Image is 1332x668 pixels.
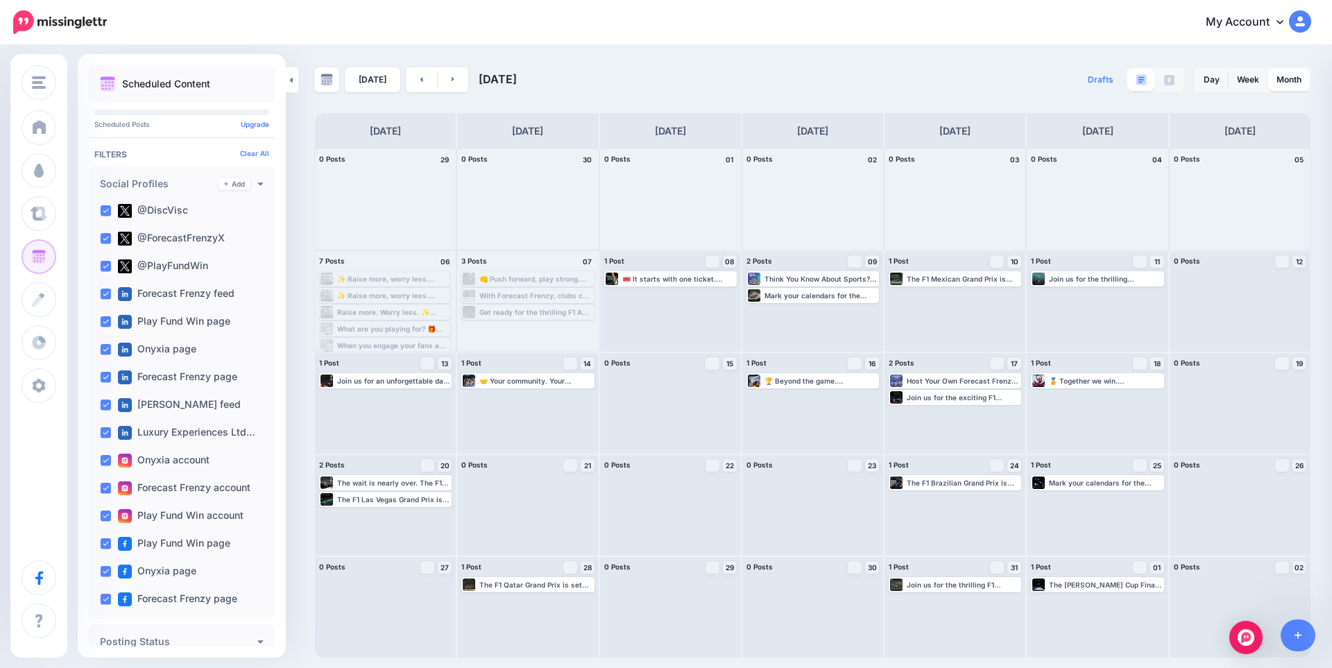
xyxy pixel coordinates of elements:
span: 11 [1154,258,1160,265]
div: Open Intercom Messenger [1229,621,1263,654]
span: 2 Posts [746,257,772,265]
span: 1 Post [319,359,339,367]
img: instagram-square.png [118,454,132,468]
div: Raise more. Worry less. ✨ Simple fundraising for every club and charity. Begin here → [DOMAIN_NAM... [337,308,449,316]
a: Upgrade [241,120,269,128]
h4: 05 [1292,153,1306,166]
a: 28 [581,561,595,574]
a: 22 [723,459,737,472]
img: linkedin-square.png [118,370,132,384]
label: Forecast Frenzy page [118,592,237,606]
span: 1 Post [1031,257,1051,265]
span: 1 Post [889,563,909,571]
img: facebook-grey-square.png [1164,75,1175,85]
span: 10 [1011,258,1018,265]
img: linkedin-square.png [118,315,132,329]
span: 1 Post [461,563,481,571]
span: 18 [1154,360,1161,367]
p: Scheduled Posts [94,121,269,128]
span: 0 Posts [889,155,915,163]
label: Play Fund Win page [118,315,230,329]
div: ✨ Raise more, worry less. Simple fundraising for every club and charity. Play Fund Win makes fund... [337,291,449,300]
h4: Social Profiles [100,179,219,189]
span: 0 Posts [1174,257,1200,265]
div: 🏆 Beyond the game. Every fundraiser leaves a legacy. With Play Fund Win, your efforts go further ... [765,377,878,385]
span: 21 [584,462,591,469]
span: 12 [1296,258,1303,265]
label: Forecast Frenzy page [118,370,237,384]
span: 27 [441,564,449,571]
h4: 02 [865,153,879,166]
a: 08 [723,255,737,268]
span: 15 [726,360,733,367]
a: 01 [1150,561,1164,574]
span: 0 Posts [604,461,631,469]
span: 01 [1153,564,1161,571]
div: Join us for an unforgettable day at the F1 United States Grand Prix on [DATE] at [GEOGRAPHIC_DATA... [337,377,450,385]
span: 0 Posts [1174,359,1200,367]
h4: [DATE] [1224,123,1256,139]
h4: [DATE] [1082,123,1113,139]
div: Mark your calendars for the exciting [PERSON_NAME] Cup Final 8 on [DATE]. The tournament features... [1049,479,1162,487]
img: calendar-grey-darker.png [321,74,333,86]
a: My Account [1192,6,1311,40]
h4: Filters [94,149,269,160]
h4: 29 [438,153,452,166]
span: 7 Posts [319,257,345,265]
h4: 04 [1150,153,1164,166]
a: 10 [1007,255,1021,268]
div: With Forecast Frenzy, clubs can generate new revenue streams that support both their operations a... [479,291,592,300]
img: instagram-square.png [118,509,132,523]
span: 28 [583,564,592,571]
img: linkedin-square.png [118,287,132,301]
img: twitter-square.png [118,232,132,246]
p: Scheduled Content [122,79,210,89]
h4: Posting Status [100,637,257,646]
span: 08 [725,258,734,265]
label: @ForecastFrenzyX [118,232,225,246]
div: When you engage your fans and offer them something they can’t refuse, it’s a win-win. 🎁 What are ... [337,341,449,350]
a: 30 [865,561,879,574]
a: 25 [1150,459,1164,472]
span: 19 [1296,360,1303,367]
h4: [DATE] [939,123,971,139]
h4: [DATE] [797,123,828,139]
span: 0 Posts [1031,155,1057,163]
span: 17 [1011,360,1018,367]
img: linkedin-square.png [118,426,132,440]
a: [DATE] [345,67,400,92]
a: 20 [438,459,452,472]
span: 20 [441,462,450,469]
span: 29 [726,564,734,571]
div: 🏅 Together we win. Every supporter makes the difference. Play Fund Win brings your community toge... [1049,377,1162,385]
span: 1 Post [889,257,909,265]
img: linkedin-square.png [118,398,132,412]
a: 26 [1292,459,1306,472]
span: 3 Posts [461,257,487,265]
label: Play Fund Win account [118,509,244,523]
span: 14 [583,360,591,367]
span: 0 Posts [746,155,773,163]
span: 0 Posts [746,461,773,469]
a: Add [219,178,250,190]
img: Missinglettr [13,10,107,34]
div: Get ready for the thrilling F1 Abu Dhabi Grand Prix on [DATE] at [GEOGRAPHIC_DATA]. This iconic r... [479,308,592,316]
img: facebook-square.png [118,592,132,606]
div: Think You Know About Sports? Forecast Frenzy is a powerful gamification tool that helps clubs eng... [765,275,878,283]
span: 0 Posts [319,563,345,571]
a: Week [1229,69,1267,91]
a: 12 [1292,255,1306,268]
span: 1 Post [1031,359,1051,367]
span: 1 Post [1031,563,1051,571]
img: paragraph-boxed.png [1136,74,1147,85]
div: Join us for the thrilling F1 Brazilian Grand Prix on [DATE] at [GEOGRAPHIC_DATA]. This circuit ha... [907,581,1020,589]
a: 11 [1150,255,1164,268]
span: 2 Posts [319,461,345,469]
a: 27 [438,561,452,574]
img: menu.png [32,76,46,89]
a: Clear All [240,149,269,157]
div: The F1 Mexican Grand Prix is scheduled for [DATE] at the [GEOGRAPHIC_DATA][PERSON_NAME] in [GEOGR... [907,275,1020,283]
img: facebook-square.png [118,565,132,579]
span: 1 Post [889,461,909,469]
span: 0 Posts [604,155,631,163]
